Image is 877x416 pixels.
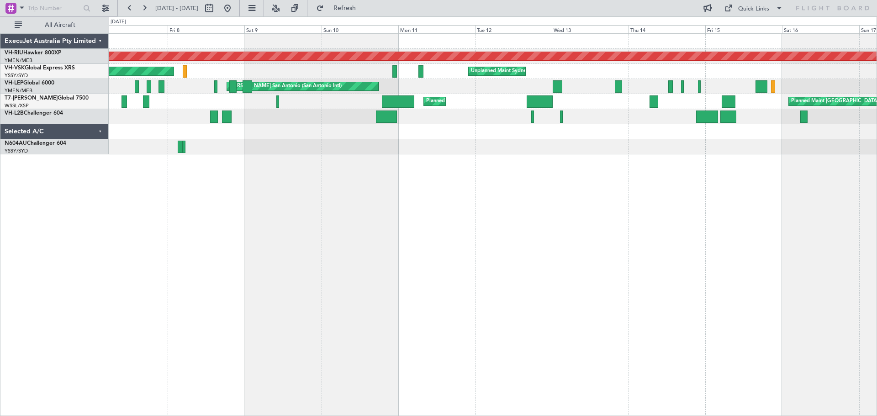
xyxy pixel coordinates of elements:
[471,64,583,78] div: Unplanned Maint Sydney ([PERSON_NAME] Intl)
[24,22,96,28] span: All Aircraft
[426,95,570,108] div: Planned Maint [GEOGRAPHIC_DATA] ([GEOGRAPHIC_DATA])
[720,1,787,16] button: Quick Links
[312,1,367,16] button: Refresh
[5,80,23,86] span: VH-LEP
[168,25,244,33] div: Fri 8
[5,111,63,116] a: VH-L2BChallenger 604
[782,25,859,33] div: Sat 16
[28,1,80,15] input: Trip Number
[5,65,75,71] a: VH-VSKGlobal Express XRS
[5,111,24,116] span: VH-L2B
[629,25,705,33] div: Thu 14
[475,25,552,33] div: Tue 12
[5,50,61,56] a: VH-RIUHawker 800XP
[326,5,364,11] span: Refresh
[5,50,23,56] span: VH-RIU
[10,18,99,32] button: All Aircraft
[5,141,66,146] a: N604AUChallenger 604
[5,95,58,101] span: T7-[PERSON_NAME]
[398,25,475,33] div: Mon 11
[5,65,25,71] span: VH-VSK
[322,25,398,33] div: Sun 10
[5,141,27,146] span: N604AU
[91,25,168,33] div: Thu 7
[5,57,32,64] a: YMEN/MEB
[5,95,89,101] a: T7-[PERSON_NAME]Global 7500
[705,25,782,33] div: Fri 15
[111,18,126,26] div: [DATE]
[5,72,28,79] a: YSSY/SYD
[738,5,769,14] div: Quick Links
[155,4,198,12] span: [DATE] - [DATE]
[5,80,54,86] a: VH-LEPGlobal 6000
[5,87,32,94] a: YMEN/MEB
[229,79,342,93] div: [PERSON_NAME] San Antonio (San Antonio Intl)
[244,25,321,33] div: Sat 9
[552,25,629,33] div: Wed 13
[5,102,29,109] a: WSSL/XSP
[5,147,28,154] a: YSSY/SYD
